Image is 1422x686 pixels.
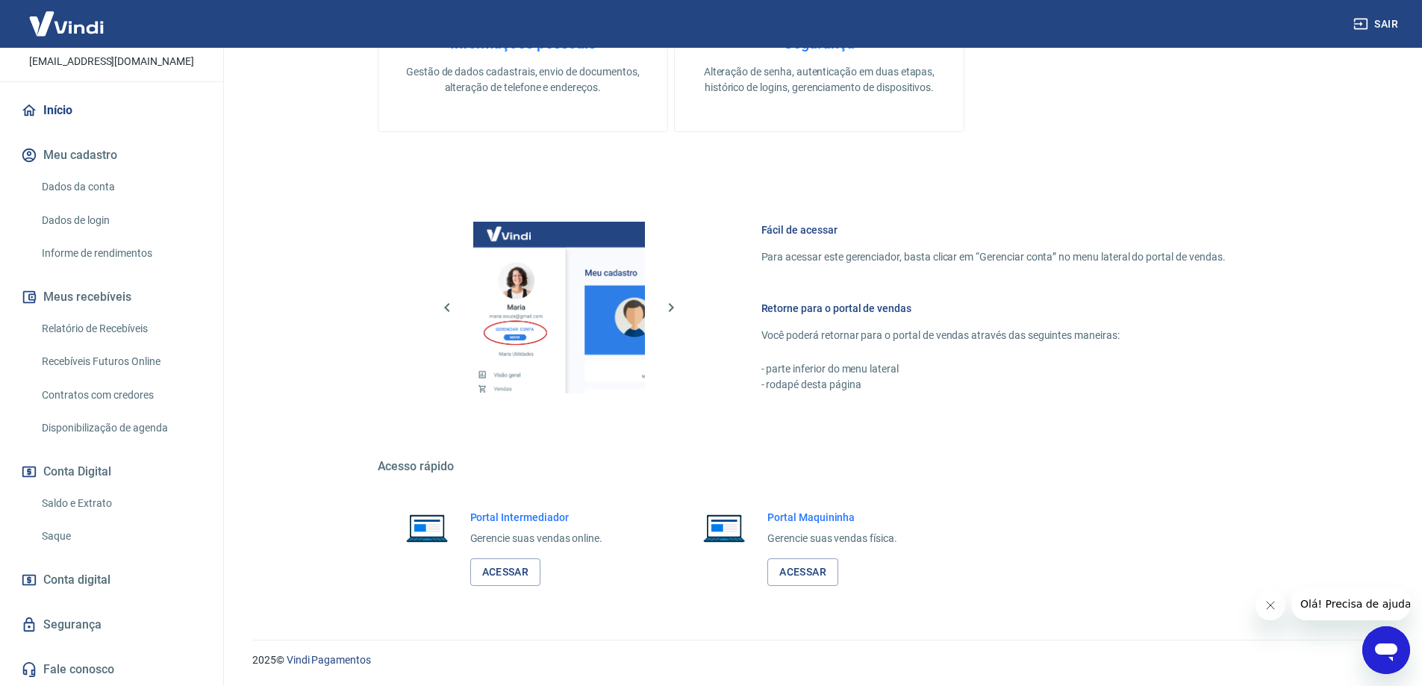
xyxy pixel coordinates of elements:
iframe: Fechar mensagem [1256,590,1285,620]
button: Conta Digital [18,455,205,488]
a: Segurança [18,608,205,641]
img: Vindi [18,1,115,46]
button: Meu cadastro [18,139,205,172]
p: 2025 © [252,652,1386,668]
h5: Acesso rápido [378,459,1262,474]
p: Alteração de senha, autenticação em duas etapas, histórico de logins, gerenciamento de dispositivos. [699,64,940,96]
a: Início [18,94,205,127]
a: Acessar [767,558,838,586]
button: Sair [1350,10,1404,38]
a: Recebíveis Futuros Online [36,346,205,377]
h6: Retorne para o portal de vendas [761,301,1226,316]
h6: Portal Maquininha [767,510,897,525]
a: Saldo e Extrato [36,488,205,519]
a: Vindi Pagamentos [287,654,371,666]
a: Saque [36,521,205,552]
p: [EMAIL_ADDRESS][DOMAIN_NAME] [29,54,194,69]
img: Imagem da dashboard mostrando o botão de gerenciar conta na sidebar no lado esquerdo [473,222,645,393]
h6: Portal Intermediador [470,510,603,525]
p: Gerencie suas vendas online. [470,531,603,546]
p: Gestão de dados cadastrais, envio de documentos, alteração de telefone e endereços. [402,64,643,96]
p: [PERSON_NAME] [52,32,171,48]
p: Gerencie suas vendas física. [767,531,897,546]
a: Contratos com credores [36,380,205,411]
p: Para acessar este gerenciador, basta clicar em “Gerenciar conta” no menu lateral do portal de ven... [761,249,1226,265]
p: - rodapé desta página [761,377,1226,393]
h6: Fácil de acessar [761,222,1226,237]
p: - parte inferior do menu lateral [761,361,1226,377]
a: Informe de rendimentos [36,238,205,269]
a: Acessar [470,558,541,586]
img: Imagem de um notebook aberto [396,510,458,546]
a: Dados da conta [36,172,205,202]
iframe: Botão para abrir a janela de mensagens [1362,626,1410,674]
a: Relatório de Recebíveis [36,314,205,344]
a: Conta digital [18,564,205,596]
iframe: Mensagem da empresa [1291,587,1410,620]
span: Olá! Precisa de ajuda? [9,10,125,22]
a: Fale conosco [18,653,205,686]
span: Conta digital [43,570,110,590]
p: Você poderá retornar para o portal de vendas através das seguintes maneiras: [761,328,1226,343]
a: Disponibilização de agenda [36,413,205,443]
img: Imagem de um notebook aberto [693,510,755,546]
button: Meus recebíveis [18,281,205,314]
a: Dados de login [36,205,205,236]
